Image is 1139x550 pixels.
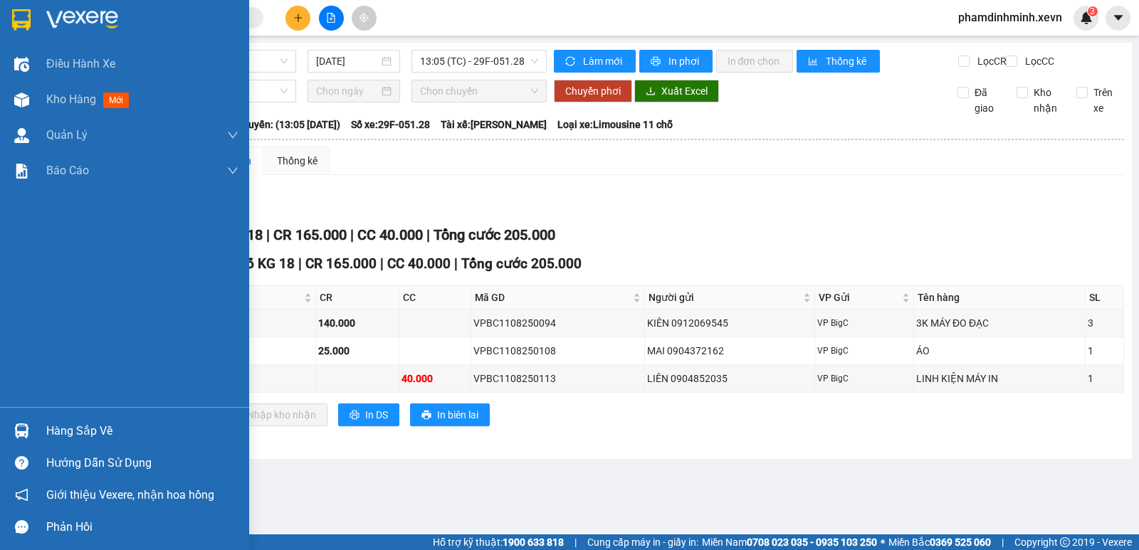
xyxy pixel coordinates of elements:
[1080,11,1093,24] img: icon-new-feature
[661,83,708,99] span: Xuất Excel
[46,421,238,442] div: Hàng sắp về
[1019,53,1056,69] span: Lọc CC
[15,520,28,534] span: message
[437,407,478,423] span: In biên lai
[46,92,96,106] span: Kho hàng
[554,80,632,102] button: Chuyển phơi
[473,343,642,359] div: VPBC1108250108
[14,128,29,143] img: warehouse-icon
[969,85,1006,116] span: Đã giao
[420,51,537,72] span: 13:05 (TC) - 29F-051.28
[14,423,29,438] img: warehouse-icon
[1088,85,1125,116] span: Trên xe
[380,255,384,272] span: |
[14,164,29,179] img: solution-icon
[46,162,89,179] span: Báo cáo
[350,226,354,243] span: |
[503,536,564,548] strong: 1900 633 818
[471,365,645,393] td: VPBC1108250113
[947,9,1074,26] span: phamdinhminh.xevn
[916,315,1083,331] div: 3K MÁY ĐO ĐẠC
[103,92,129,108] span: mới
[14,57,29,72] img: warehouse-icon
[1086,286,1123,310] th: SL
[454,255,458,272] span: |
[1060,537,1070,547] span: copyright
[565,56,577,68] span: sync
[888,534,991,550] span: Miền Bắc
[914,286,1086,310] th: Tên hàng
[1090,6,1095,16] span: 3
[15,456,28,470] span: question-circle
[647,315,813,331] div: KIÊN 0912069545
[475,290,630,305] span: Mã GD
[473,371,642,386] div: VPBC1108250113
[826,53,868,69] span: Thống kê
[747,536,877,548] strong: 0708 023 035 - 0935 103 250
[273,226,347,243] span: CR 165.000
[46,453,238,474] div: Hướng dẫn sử dụng
[401,371,468,386] div: 40.000
[46,55,115,73] span: Điều hành xe
[441,117,547,132] span: Tài xế: [PERSON_NAME]
[557,117,673,132] span: Loại xe: Limousine 11 chỗ
[1088,6,1098,16] sup: 3
[554,50,636,73] button: syncLàm mới
[587,534,698,550] span: Cung cấp máy in - giấy in:
[639,50,713,73] button: printerIn phơi
[651,56,663,68] span: printer
[14,92,29,107] img: warehouse-icon
[471,337,645,365] td: VPBC1108250108
[46,517,238,538] div: Phản hồi
[881,539,885,545] span: ⚪️
[350,410,359,421] span: printer
[316,286,399,310] th: CR
[461,255,582,272] span: Tổng cước 205.000
[227,165,238,176] span: down
[298,255,302,272] span: |
[815,337,914,365] td: VP BigC
[716,50,794,73] button: In đơn chọn
[319,6,344,31] button: file-add
[318,343,397,359] div: 25.000
[815,310,914,337] td: VP BigC
[1112,11,1125,24] span: caret-down
[471,310,645,337] td: VPBC1108250094
[1088,371,1120,386] div: 1
[1002,534,1004,550] span: |
[238,255,295,272] span: Số KG 18
[1088,343,1120,359] div: 1
[277,153,317,169] div: Thống kê
[1106,6,1130,31] button: caret-down
[420,80,537,102] span: Chọn chuyến
[972,53,1009,69] span: Lọc CR
[426,226,430,243] span: |
[1028,85,1065,116] span: Kho nhận
[220,403,327,426] button: downloadNhập kho nhận
[236,117,340,132] span: Chuyến: (13:05 [DATE])
[646,86,656,97] span: download
[46,126,88,144] span: Quản Lý
[434,226,555,243] span: Tổng cước 205.000
[421,410,431,421] span: printer
[916,371,1083,386] div: LINH KIỆN MÁY IN
[916,343,1083,359] div: ÁO
[387,255,451,272] span: CC 40.000
[316,53,379,69] input: 11/08/2025
[399,286,471,310] th: CC
[410,403,490,426] button: printerIn biên lai
[647,371,813,386] div: LIÊN 0904852035
[930,536,991,548] strong: 0369 525 060
[266,226,270,243] span: |
[293,13,303,23] span: plus
[316,83,379,99] input: Chọn ngày
[808,56,820,68] span: bar-chart
[15,488,28,502] span: notification
[338,403,399,426] button: printerIn DS
[574,534,577,550] span: |
[1088,315,1120,331] div: 3
[819,290,899,305] span: VP Gửi
[473,315,642,331] div: VPBC1108250094
[351,117,430,132] span: Số xe: 29F-051.28
[583,53,624,69] span: Làm mới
